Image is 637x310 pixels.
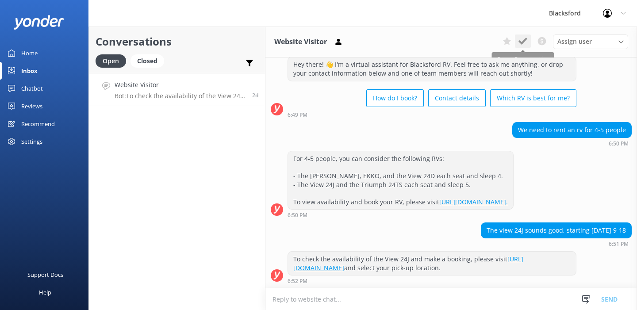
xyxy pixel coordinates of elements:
div: Assign User [553,34,628,49]
p: Bot: To check the availability of the View 24J and make a booking, please visit [URL][DOMAIN_NAME... [115,92,246,100]
strong: 6:51 PM [609,241,629,247]
strong: 6:52 PM [288,279,307,284]
button: Contact details [428,89,486,107]
strong: 6:49 PM [288,112,307,118]
span: Assign user [557,37,592,46]
div: Recommend [21,115,55,133]
strong: 6:50 PM [288,213,307,218]
div: Settings [21,133,42,150]
div: To check the availability of the View 24J and make a booking, please visit and select your pick-u... [288,252,576,275]
a: Website VisitorBot:To check the availability of the View 24J and make a booking, please visit [UR... [89,73,265,106]
div: Help [39,283,51,301]
div: For 4-5 people, you can consider the following RVs: - The [PERSON_NAME], EKKO, and the View 24D e... [288,151,513,210]
a: [URL][DOMAIN_NAME]. [439,198,508,206]
div: The view 24j sounds good, starting [DATE] 9-18 [481,223,631,238]
button: Which RV is best for me? [490,89,576,107]
h4: Website Visitor [115,80,246,90]
h2: Conversations [96,33,258,50]
div: Sep 15 2025 06:50pm (UTC -06:00) America/Chihuahua [288,212,514,218]
div: Reviews [21,97,42,115]
div: Home [21,44,38,62]
div: Inbox [21,62,38,80]
div: Support Docs [27,266,63,283]
a: [URL][DOMAIN_NAME] [293,255,523,272]
div: Hey there! 👋 I'm a virtual assistant for Blacksford RV. Feel free to ask me anything, or drop you... [288,57,576,80]
div: Sep 15 2025 06:49pm (UTC -06:00) America/Chihuahua [288,111,576,118]
div: Closed [130,54,164,68]
a: Closed [130,56,169,65]
div: Sep 15 2025 06:51pm (UTC -06:00) America/Chihuahua [481,241,632,247]
span: Sep 15 2025 06:51pm (UTC -06:00) America/Chihuahua [252,92,258,99]
strong: 6:50 PM [609,141,629,146]
div: We need to rent an rv for 4-5 people [513,122,631,138]
button: How do I book? [366,89,424,107]
img: yonder-white-logo.png [13,15,64,30]
div: Chatbot [21,80,43,97]
div: Sep 15 2025 06:50pm (UTC -06:00) America/Chihuahua [512,140,632,146]
a: Open [96,56,130,65]
div: Open [96,54,126,68]
h3: Website Visitor [274,36,327,48]
div: Sep 15 2025 06:52pm (UTC -06:00) America/Chihuahua [288,278,576,284]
